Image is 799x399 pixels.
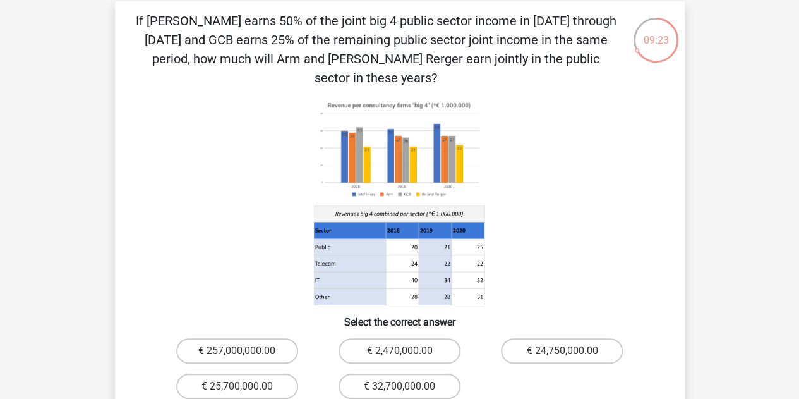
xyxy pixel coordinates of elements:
div: 09:23 [632,16,680,48]
label: € 257,000,000.00 [176,338,298,364]
h6: Select the correct answer [135,306,664,328]
label: € 2,470,000.00 [339,338,460,364]
label: € 24,750,000.00 [501,338,623,364]
label: € 32,700,000.00 [339,374,460,399]
p: If [PERSON_NAME] earns 50% of the joint big 4 public sector income in [DATE] through [DATE] and G... [135,11,617,87]
label: € 25,700,000.00 [176,374,298,399]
